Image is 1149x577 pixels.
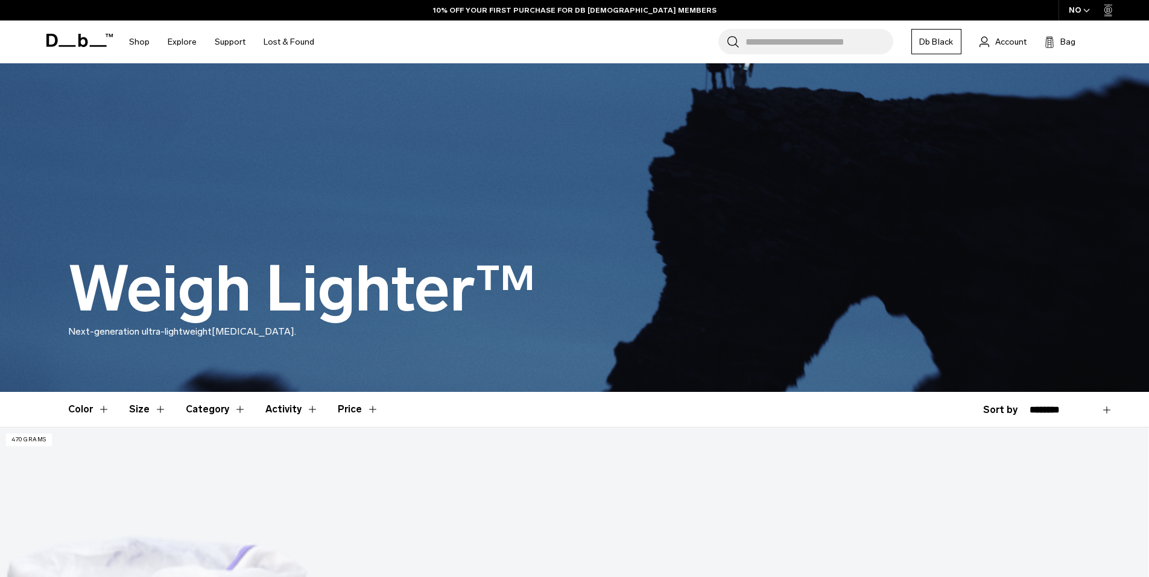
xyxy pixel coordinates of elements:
button: Bag [1045,34,1075,49]
span: Account [995,36,1027,48]
span: [MEDICAL_DATA]. [212,326,296,337]
a: Shop [129,20,150,63]
span: Bag [1060,36,1075,48]
button: Toggle Filter [186,392,246,427]
a: Explore [168,20,197,63]
span: Next-generation ultra-lightweight [68,326,212,337]
h1: Weigh Lighter™ [68,254,536,324]
nav: Main Navigation [120,20,323,63]
a: Support [215,20,245,63]
a: Account [980,34,1027,49]
a: Db Black [911,29,961,54]
a: Lost & Found [264,20,314,63]
button: Toggle Filter [265,392,318,427]
a: 10% OFF YOUR FIRST PURCHASE FOR DB [DEMOGRAPHIC_DATA] MEMBERS [433,5,717,16]
p: 470 grams [6,434,52,446]
button: Toggle Filter [129,392,166,427]
button: Toggle Price [338,392,379,427]
button: Toggle Filter [68,392,110,427]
